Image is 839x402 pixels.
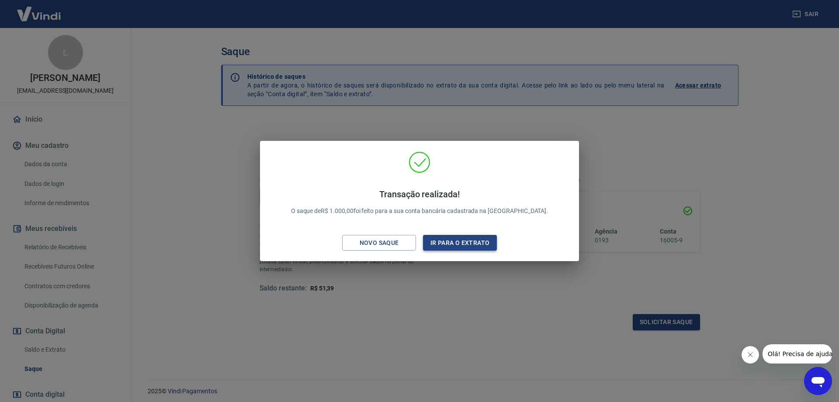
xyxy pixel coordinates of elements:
[291,189,548,199] h4: Transação realizada!
[5,6,73,13] span: Olá! Precisa de ajuda?
[349,238,409,248] div: Novo saque
[804,367,832,395] iframe: Botão para abrir a janela de mensagens
[342,235,416,251] button: Novo saque
[423,235,497,251] button: Ir para o extrato
[763,344,832,364] iframe: Mensagem da empresa
[742,346,759,364] iframe: Fechar mensagem
[291,189,548,216] p: O saque de R$ 1.000,00 foi feito para a sua conta bancária cadastrada na [GEOGRAPHIC_DATA].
